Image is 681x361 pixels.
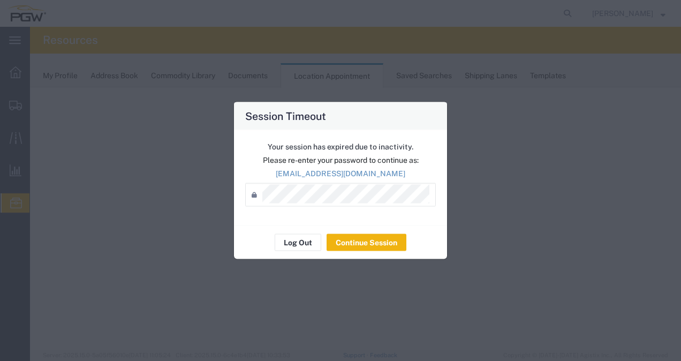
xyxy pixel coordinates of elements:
[327,234,406,251] button: Continue Session
[245,108,326,124] h4: Session Timeout
[275,234,321,251] button: Log Out
[245,168,436,179] p: [EMAIL_ADDRESS][DOMAIN_NAME]
[245,155,436,166] p: Please re-enter your password to continue as:
[245,141,436,153] p: Your session has expired due to inactivity.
